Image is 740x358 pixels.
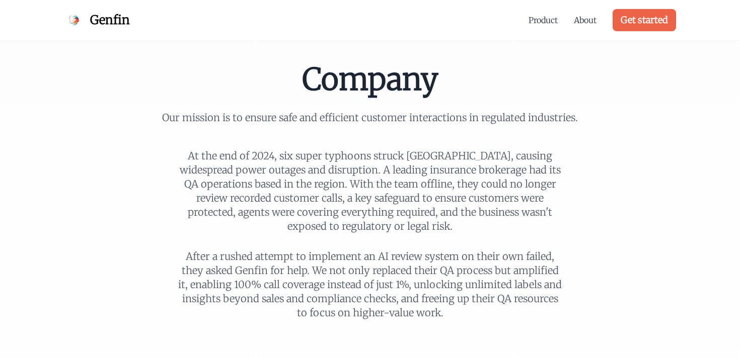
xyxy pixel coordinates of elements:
[613,9,676,31] a: Get started
[529,14,558,26] a: Product
[177,149,563,233] p: At the end of 2024, six super typhoons struck [GEOGRAPHIC_DATA], causing widespread power outages...
[90,12,130,28] span: Genfin
[177,249,563,320] p: After a rushed attempt to implement an AI review system on their own failed, they asked Genfin fo...
[64,10,130,30] a: Genfin
[574,14,597,26] a: About
[153,111,587,125] p: Our mission is to ensure safe and efficient customer interactions in regulated industries.
[153,64,587,95] h1: Company
[64,10,84,30] img: Genfin Logo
